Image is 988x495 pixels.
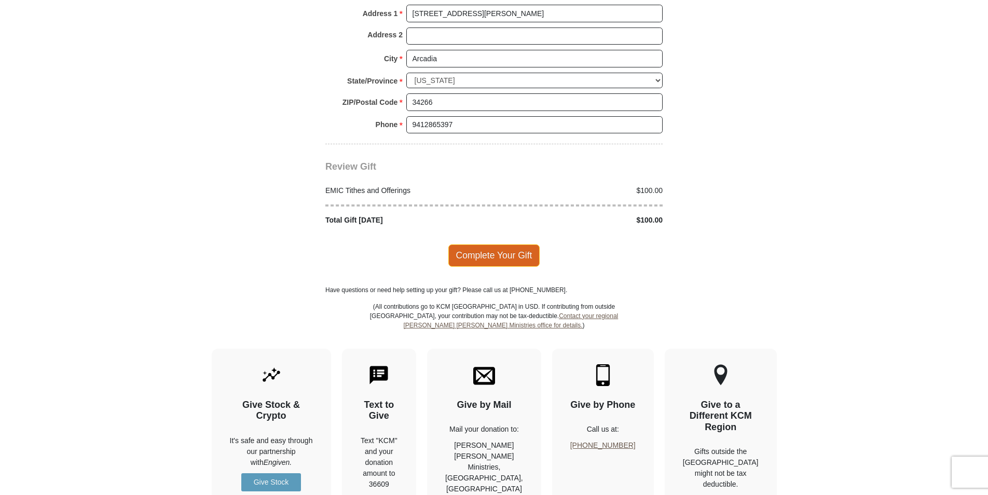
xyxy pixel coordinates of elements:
strong: Phone [376,117,398,132]
img: other-region [713,364,728,386]
strong: Address 2 [367,27,403,42]
img: mobile.svg [592,364,614,386]
div: $100.00 [494,185,668,196]
p: (All contributions go to KCM [GEOGRAPHIC_DATA] in USD. If contributing from outside [GEOGRAPHIC_D... [369,302,619,349]
strong: Address 1 [363,6,398,21]
div: EMIC Tithes and Offerings [320,185,495,196]
h4: Give to a Different KCM Region [683,400,759,433]
span: Review Gift [325,161,376,172]
img: envelope.svg [473,364,495,386]
strong: ZIP/Postal Code [342,95,398,109]
p: Have questions or need help setting up your gift? Please call us at [PHONE_NUMBER]. [325,285,663,295]
h4: Give by Phone [570,400,636,411]
h4: Text to Give [360,400,399,422]
h4: Give Stock & Crypto [230,400,313,422]
a: Give Stock [241,473,301,491]
img: give-by-stock.svg [260,364,282,386]
strong: State/Province [347,74,397,88]
a: Contact your regional [PERSON_NAME] [PERSON_NAME] Ministries office for details. [403,312,618,329]
p: Call us at: [570,424,636,435]
div: Total Gift [DATE] [320,215,495,226]
p: Gifts outside the [GEOGRAPHIC_DATA] might not be tax deductible. [683,446,759,490]
p: It's safe and easy through our partnership with [230,435,313,468]
div: Text "KCM" and your donation amount to 36609 [360,435,399,490]
i: Engiven. [264,458,292,466]
h4: Give by Mail [445,400,523,411]
p: Mail your donation to: [445,424,523,435]
div: $100.00 [494,215,668,226]
strong: City [384,51,397,66]
img: text-to-give.svg [368,364,390,386]
span: Complete Your Gift [448,244,540,266]
a: [PHONE_NUMBER] [570,441,636,449]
